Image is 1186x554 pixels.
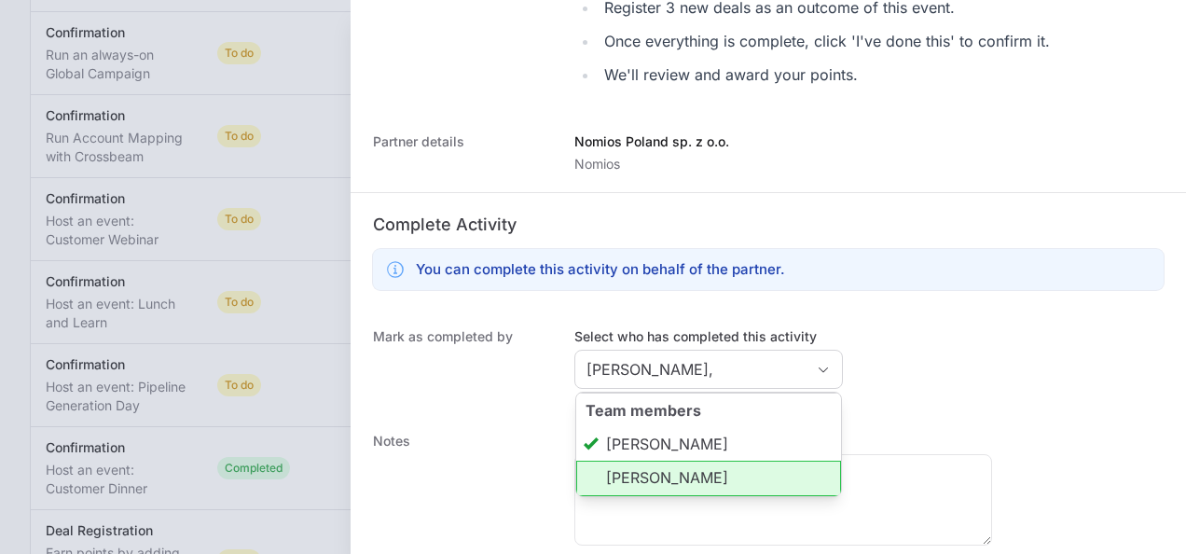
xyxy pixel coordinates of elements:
[574,432,992,450] label: Enter a note to be shown to partner
[373,327,552,395] dt: Mark as completed by
[599,28,1052,54] li: Once everything is complete, click 'I've done this' to confirm it.
[373,132,552,173] dt: Partner details
[805,351,842,388] div: Close
[574,155,729,173] p: Nomios
[599,62,1052,88] li: We'll review and award your points.
[416,258,785,281] h3: You can complete this activity on behalf of the partner.
[373,212,1164,238] h2: Complete Activity
[576,393,841,497] li: Team members
[574,327,843,346] label: Select who has completed this activity
[574,132,729,151] p: Nomios Poland sp. z o.o.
